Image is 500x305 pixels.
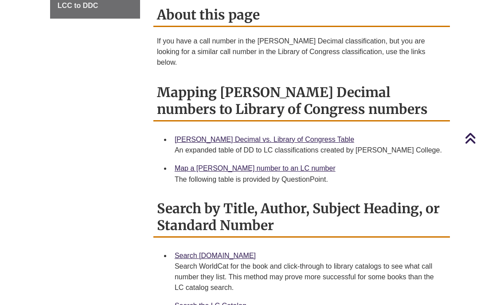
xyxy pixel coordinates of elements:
[153,81,450,121] h2: Mapping [PERSON_NAME] Decimal numbers to Library of Congress numbers
[175,145,443,156] div: An expanded table of DD to LC classifications created by [PERSON_NAME] College.
[153,4,450,27] h2: About this page
[157,36,446,68] p: If you have a call number in the [PERSON_NAME] Decimal classification, but you are looking for a ...
[465,132,498,144] a: Back to Top
[175,261,443,293] div: Search WorldCat for the book and click-through to library catalogs to see what call number they l...
[153,197,450,238] h2: Search by Title, Author, Subject Heading, or Standard Number
[175,174,443,185] div: The following table is provided by QuestionPoint.
[175,136,354,143] a: [PERSON_NAME] Decimal vs. Library of Congress Table
[175,164,336,172] a: Map a [PERSON_NAME] number to an LC number
[175,252,256,259] a: Search [DOMAIN_NAME]
[58,2,98,9] span: LCC to DDC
